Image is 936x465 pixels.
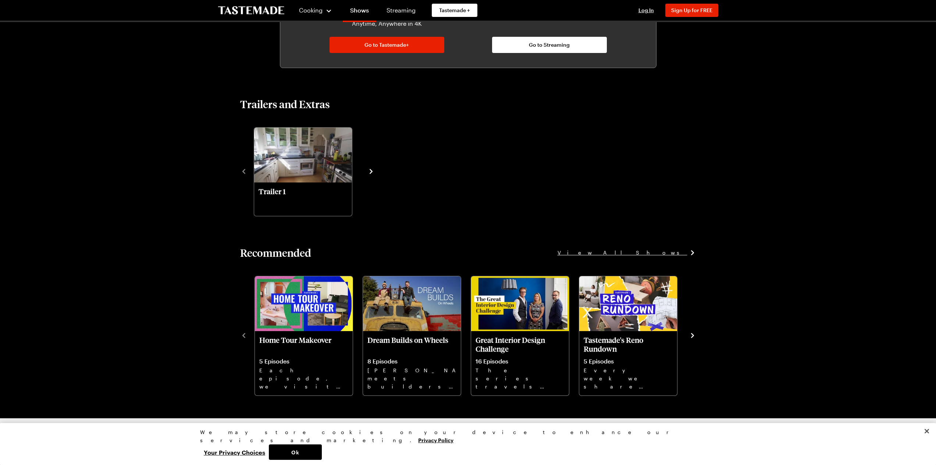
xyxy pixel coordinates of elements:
[259,187,348,205] p: Trailer 1
[299,1,332,19] button: Cooking
[259,336,348,353] p: Home Tour Makeover
[240,331,248,340] button: navigate to previous item
[432,4,477,17] a: Tastemade +
[367,167,375,175] button: navigate to next item
[367,358,456,365] p: 8 Episodes
[240,246,311,259] h2: Recommended
[367,366,456,390] p: [PERSON_NAME] meets builders who are turning everyday vehicles into campervans.
[343,1,376,22] a: Shows
[200,444,269,460] button: Your Privacy Choices
[362,274,470,396] div: 2 / 8
[253,274,362,396] div: 1 / 8
[218,6,284,15] a: To Tastemade Home Page
[254,128,352,183] img: trailer
[476,358,565,365] p: 16 Episodes
[584,366,673,390] p: Every week we share some exciting DIY home refresh projects, so break out those hammers and mix t...
[240,167,248,175] button: navigate to previous item
[584,336,673,353] p: Tastemade's Reno Rundown
[492,37,607,53] a: Go to Streaming
[259,366,348,390] p: Each episode, we visit the homes of two stylish guests then feature accompanying DIY projects to ...
[671,7,712,13] span: Sign Up for FREE
[362,276,460,395] a: Dream Builds on WheelsDream Builds on Wheels8 Episodes[PERSON_NAME] meets builders who are turnin...
[363,276,461,331] img: Dream Builds on Wheels
[558,249,687,257] span: View All Shows
[578,274,686,396] div: 4 / 8
[269,444,322,460] button: Ok
[330,37,444,53] a: Go to Tastemade+
[470,274,578,396] div: 3 / 8
[240,97,330,111] h2: Trailers and Extras
[418,436,453,443] a: More information about your privacy, opens in a new tab
[638,7,654,13] span: Log In
[631,7,661,14] button: Log In
[919,423,935,439] button: Close
[200,428,730,460] div: Privacy
[579,276,677,331] img: Tastemade's Reno Rundown
[665,4,718,17] button: Sign Up for FREE
[529,41,570,49] span: Go to Streaming
[476,366,565,390] p: The series travels across the country with three amateur designers who compete by designing simil...
[470,276,568,395] a: Great Interior Design ChallengeGreat Interior Design Challenge16 EpisodesThe series travels acros...
[299,7,323,14] span: Cooking
[254,276,352,395] a: Home Tour MakeoverHome Tour Makeover5 EpisodesEach episode, we visit the homes of two stylish gue...
[689,331,696,340] button: navigate to next item
[364,41,409,49] span: Go to Tastemade+
[255,276,353,331] img: Home Tour Makeover
[471,276,569,331] img: Great Interior Design Challenge
[200,428,730,444] div: We may store cookies on your device to enhance our services and marketing.
[253,125,362,217] div: 1 / 1
[579,276,676,395] a: Tastemade's Reno RundownTastemade's Reno Rundown5 EpisodesEvery week we share some exciting DIY h...
[367,336,456,353] p: Dream Builds on Wheels
[259,358,348,365] p: 5 Episodes
[439,7,470,14] span: Tastemade +
[476,336,565,353] p: Great Interior Design Challenge
[584,358,673,365] p: 5 Episodes
[558,249,696,257] a: View All Shows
